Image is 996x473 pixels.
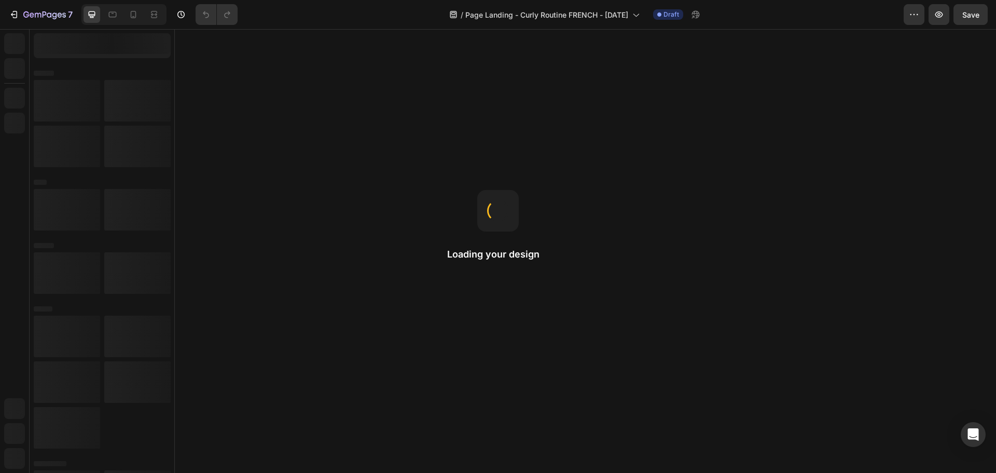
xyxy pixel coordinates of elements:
button: 7 [4,4,77,25]
div: Open Intercom Messenger [961,422,986,447]
span: / [461,9,463,20]
p: 7 [68,8,73,21]
h2: Loading your design [447,248,549,261]
span: Draft [663,10,679,19]
span: Save [962,10,979,19]
div: Undo/Redo [196,4,238,25]
span: Page Landing - Curly Routine FRENCH - [DATE] [465,9,628,20]
button: Save [953,4,988,25]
